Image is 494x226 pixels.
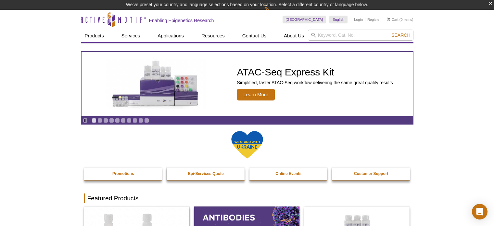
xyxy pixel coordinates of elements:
span: Search [391,33,410,38]
a: Go to slide 7 [127,118,132,123]
button: Search [389,32,412,38]
a: [GEOGRAPHIC_DATA] [283,16,326,23]
strong: Promotions [112,171,134,176]
article: ATAC-Seq Express Kit [82,52,413,116]
a: Go to slide 6 [121,118,126,123]
a: Applications [154,30,188,42]
a: Toggle autoplay [83,118,88,123]
p: Simplified, faster ATAC-Seq workflow delivering the same great quality results [237,80,393,86]
li: | [365,16,366,23]
a: Promotions [84,167,163,180]
a: Register [367,17,381,22]
a: Go to slide 8 [133,118,137,123]
a: Go to slide 9 [138,118,143,123]
a: Go to slide 2 [97,118,102,123]
img: Your Cart [387,18,390,21]
a: About Us [280,30,308,42]
a: Go to slide 3 [103,118,108,123]
h2: Enabling Epigenetics Research [149,18,214,23]
a: Go to slide 1 [92,118,96,123]
a: Contact Us [238,30,270,42]
h2: Featured Products [84,193,410,203]
a: English [329,16,348,23]
a: ATAC-Seq Express Kit ATAC-Seq Express Kit Simplified, faster ATAC-Seq workflow delivering the sam... [82,52,413,116]
a: Epi-Services Quote [167,167,245,180]
img: We Stand With Ukraine [231,130,263,159]
li: (0 items) [387,16,413,23]
a: Go to slide 4 [109,118,114,123]
a: Go to slide 5 [115,118,120,123]
a: Products [81,30,108,42]
strong: Online Events [275,171,301,176]
a: Customer Support [332,167,411,180]
a: Services [118,30,144,42]
h2: ATAC-Seq Express Kit [237,67,393,77]
span: Learn More [237,89,275,100]
a: Login [354,17,363,22]
a: Cart [387,17,399,22]
div: Open Intercom Messenger [472,204,488,219]
a: Go to slide 10 [144,118,149,123]
img: ATAC-Seq Express Kit [102,59,209,109]
img: Change Here [264,5,282,20]
a: Resources [197,30,229,42]
input: Keyword, Cat. No. [308,30,413,41]
a: Online Events [249,167,328,180]
strong: Epi-Services Quote [188,171,224,176]
strong: Customer Support [354,171,388,176]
